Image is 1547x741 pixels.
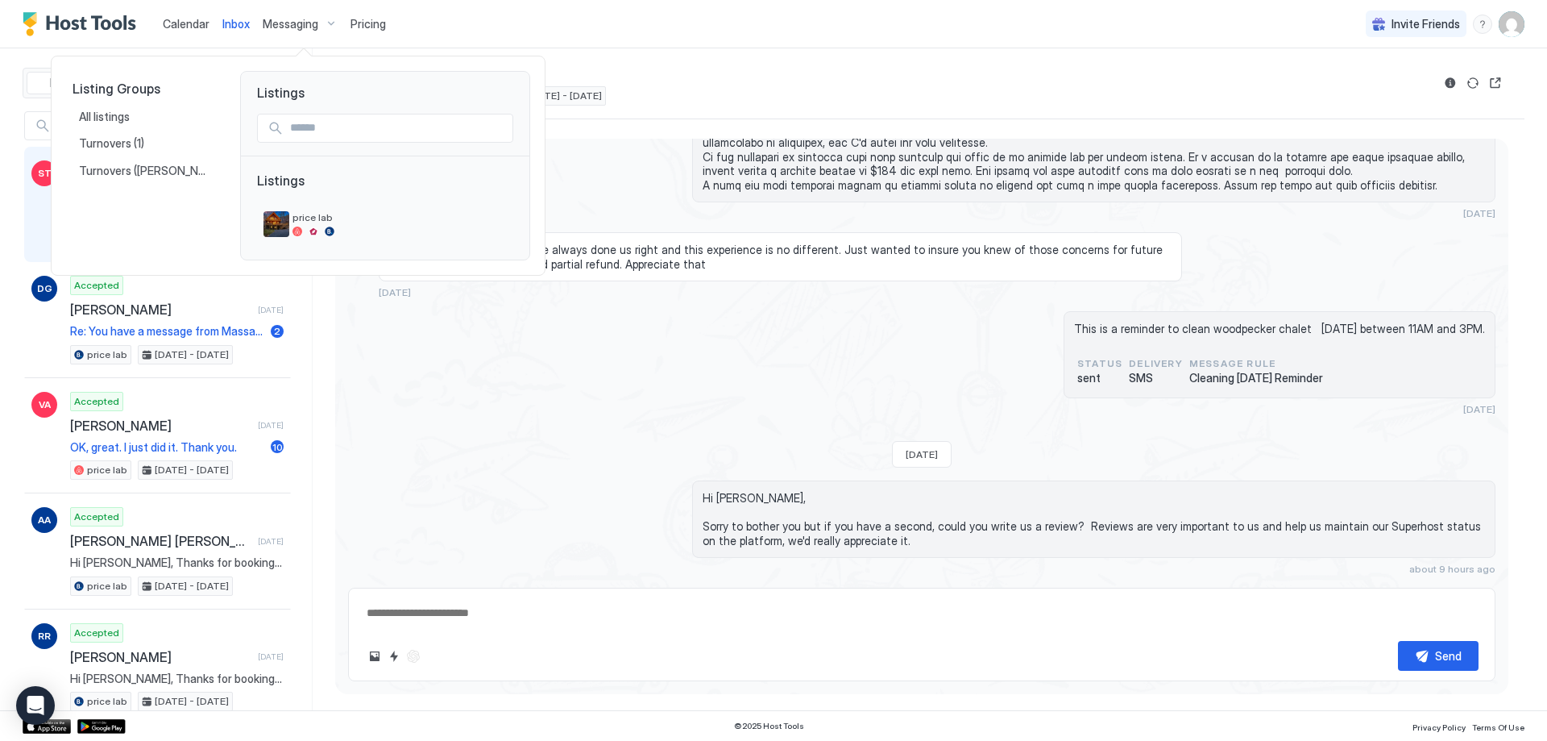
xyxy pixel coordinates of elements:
div: listing image [263,211,289,237]
span: price lab [292,211,507,223]
span: (1) [134,136,144,151]
span: Turnovers ([PERSON_NAME] [79,164,208,178]
input: Input Field [284,114,512,142]
div: Open Intercom Messenger [16,686,55,725]
span: All listings [79,110,132,124]
span: Listings [257,173,513,205]
span: Turnovers [79,136,134,151]
span: Listing Groups [73,81,214,97]
span: Listings [241,72,529,101]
